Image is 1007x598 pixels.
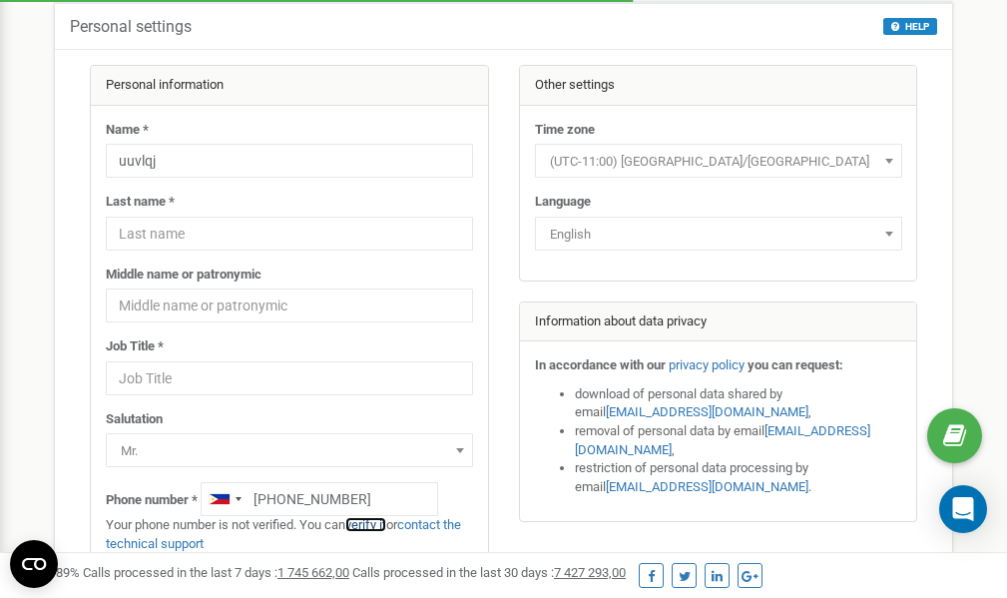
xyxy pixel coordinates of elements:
[345,517,386,532] a: verify it
[106,337,164,356] label: Job Title *
[883,18,937,35] button: HELP
[554,565,626,580] u: 7 427 293,00
[70,18,192,36] h5: Personal settings
[202,483,248,515] div: Telephone country code
[575,385,902,422] li: download of personal data shared by email ,
[352,565,626,580] span: Calls processed in the last 30 days :
[535,144,902,178] span: (UTC-11:00) Pacific/Midway
[277,565,349,580] u: 1 745 662,00
[10,540,58,588] button: Open CMP widget
[106,361,473,395] input: Job Title
[83,565,349,580] span: Calls processed in the last 7 days :
[106,491,198,510] label: Phone number *
[535,357,666,372] strong: In accordance with our
[939,485,987,533] div: Open Intercom Messenger
[106,517,461,551] a: contact the technical support
[106,266,261,285] label: Middle name or patronymic
[106,193,175,212] label: Last name *
[106,217,473,251] input: Last name
[575,423,870,457] a: [EMAIL_ADDRESS][DOMAIN_NAME]
[106,410,163,429] label: Salutation
[106,121,149,140] label: Name *
[520,302,917,342] div: Information about data privacy
[542,221,895,249] span: English
[535,217,902,251] span: English
[520,66,917,106] div: Other settings
[575,422,902,459] li: removal of personal data by email ,
[113,437,466,465] span: Mr.
[535,121,595,140] label: Time zone
[575,459,902,496] li: restriction of personal data processing by email .
[535,193,591,212] label: Language
[201,482,438,516] input: +1-800-555-55-55
[542,148,895,176] span: (UTC-11:00) Pacific/Midway
[606,479,808,494] a: [EMAIL_ADDRESS][DOMAIN_NAME]
[106,516,473,553] p: Your phone number is not verified. You can or
[91,66,488,106] div: Personal information
[669,357,745,372] a: privacy policy
[106,289,473,322] input: Middle name or patronymic
[748,357,843,372] strong: you can request:
[106,144,473,178] input: Name
[606,404,808,419] a: [EMAIL_ADDRESS][DOMAIN_NAME]
[106,433,473,467] span: Mr.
